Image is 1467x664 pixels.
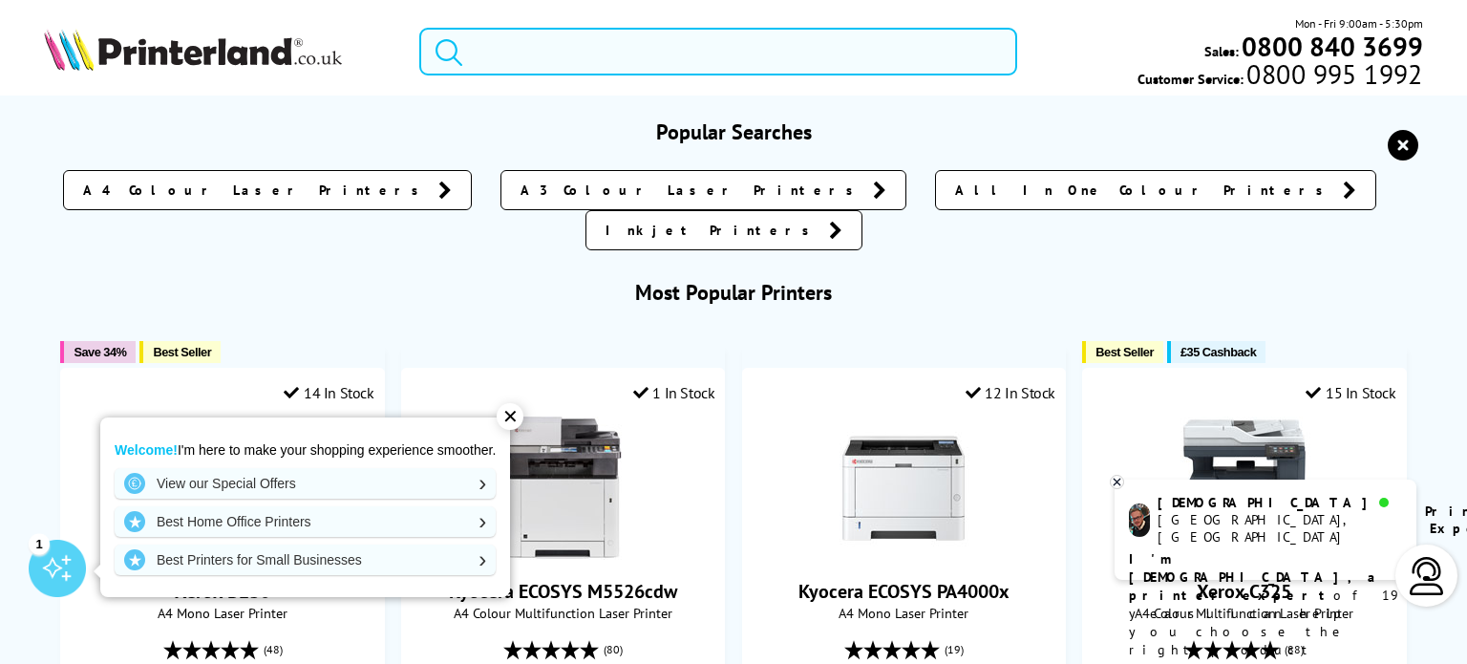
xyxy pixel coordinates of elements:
[1306,383,1395,402] div: 15 In Stock
[633,383,715,402] div: 1 In Stock
[497,403,523,430] div: ✕
[1239,37,1423,55] a: 0800 840 3699
[153,345,211,359] span: Best Seller
[44,118,1423,145] h3: Popular Searches
[1242,29,1423,64] b: 0800 840 3699
[1204,42,1239,60] span: Sales:
[966,383,1055,402] div: 12 In Stock
[798,579,1010,604] a: Kyocera ECOSYS PA4000x
[606,221,819,240] span: Inkjet Printers
[412,604,714,622] span: A4 Colour Multifunction Laser Printer
[935,170,1376,210] a: All In One Colour Printers
[44,29,342,71] img: Printerland Logo
[1167,341,1265,363] button: £35 Cashback
[1408,557,1446,595] img: user-headset-light.svg
[83,181,429,200] span: A4 Colour Laser Printers
[63,170,472,210] a: A4 Colour Laser Printers
[1173,417,1316,560] img: Xerox C325
[419,28,1017,75] input: Search product or brand
[585,210,862,250] a: Inkjet Printers
[60,341,136,363] button: Save 34%
[955,181,1333,200] span: All In One Colour Printers
[1137,65,1422,88] span: Customer Service:
[1158,494,1401,511] div: [DEMOGRAPHIC_DATA]
[1158,511,1401,546] div: [GEOGRAPHIC_DATA], [GEOGRAPHIC_DATA]
[500,170,906,210] a: A3 Colour Laser Printers
[492,417,635,560] img: Kyocera ECOSYS M5526cdw
[139,341,221,363] button: Best Seller
[1095,345,1154,359] span: Best Seller
[1093,604,1395,622] span: A4 Colour Multifunction Laser Printer
[832,417,975,560] img: Kyocera ECOSYS PA4000x
[1082,341,1163,363] button: Best Seller
[1129,550,1402,659] p: of 19 years! I can help you choose the right product
[71,604,373,622] span: A4 Mono Laser Printer
[1129,550,1381,604] b: I'm [DEMOGRAPHIC_DATA], a printer expert
[115,441,496,459] p: I'm here to make your shopping experience smoother.
[1244,65,1422,83] span: 0800 995 1992
[29,533,50,554] div: 1
[1129,503,1150,537] img: chris-livechat.png
[115,506,496,537] a: Best Home Office Printers
[449,579,677,604] a: Kyocera ECOSYS M5526cdw
[74,345,126,359] span: Save 34%
[115,468,496,499] a: View our Special Offers
[44,29,395,75] a: Printerland Logo
[492,545,635,564] a: Kyocera ECOSYS M5526cdw
[115,545,496,575] a: Best Printers for Small Businesses
[1180,345,1256,359] span: £35 Cashback
[44,279,1423,306] h3: Most Popular Printers
[284,383,373,402] div: 14 In Stock
[1295,14,1423,32] span: Mon - Fri 9:00am - 5:30pm
[832,545,975,564] a: Kyocera ECOSYS PA4000x
[521,181,863,200] span: A3 Colour Laser Printers
[115,442,178,458] strong: Welcome!
[753,604,1055,622] span: A4 Mono Laser Printer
